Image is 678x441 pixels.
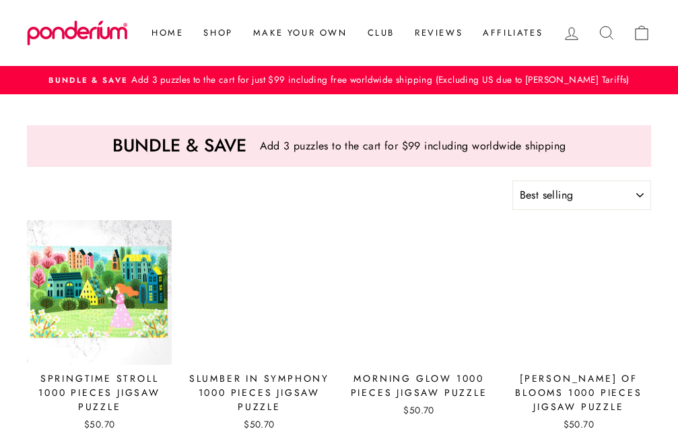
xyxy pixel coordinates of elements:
[187,220,331,436] a: Slumber in Symphony 1000 Pieces Jigsaw Puzzle $50.70
[27,220,172,436] a: Springtime Stroll 1000 Pieces Jigsaw Puzzle $50.70
[358,21,405,45] a: Club
[473,21,553,45] a: Affiliates
[141,21,193,45] a: Home
[260,139,566,152] p: Add 3 puzzles to the cart for $99 including worldwide shipping
[135,21,553,45] ul: Primary
[112,135,246,157] p: Bundle & save
[187,417,331,431] div: $50.70
[48,75,128,86] span: Bundle & Save
[193,21,242,45] a: Shop
[347,403,491,417] div: $50.70
[347,372,491,400] div: Morning Glow 1000 Pieces Jigsaw Puzzle
[506,220,651,436] a: [PERSON_NAME] of Blooms 1000 Pieces Jigsaw Puzzle $50.70
[506,417,651,431] div: $50.70
[187,372,331,414] div: Slumber in Symphony 1000 Pieces Jigsaw Puzzle
[30,73,648,88] a: Bundle & SaveAdd 3 puzzles to the cart for just $99 including free worldwide shipping (Excluding ...
[27,125,651,167] a: Bundle & saveAdd 3 puzzles to the cart for $99 including worldwide shipping
[27,20,128,46] img: Ponderium
[405,21,473,45] a: Reviews
[243,21,358,45] a: Make Your Own
[347,220,491,421] a: Morning Glow 1000 Pieces Jigsaw Puzzle $50.70
[128,73,629,86] span: Add 3 puzzles to the cart for just $99 including free worldwide shipping (Excluding US due to [PE...
[27,372,172,414] div: Springtime Stroll 1000 Pieces Jigsaw Puzzle
[27,417,172,431] div: $50.70
[506,372,651,414] div: [PERSON_NAME] of Blooms 1000 Pieces Jigsaw Puzzle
